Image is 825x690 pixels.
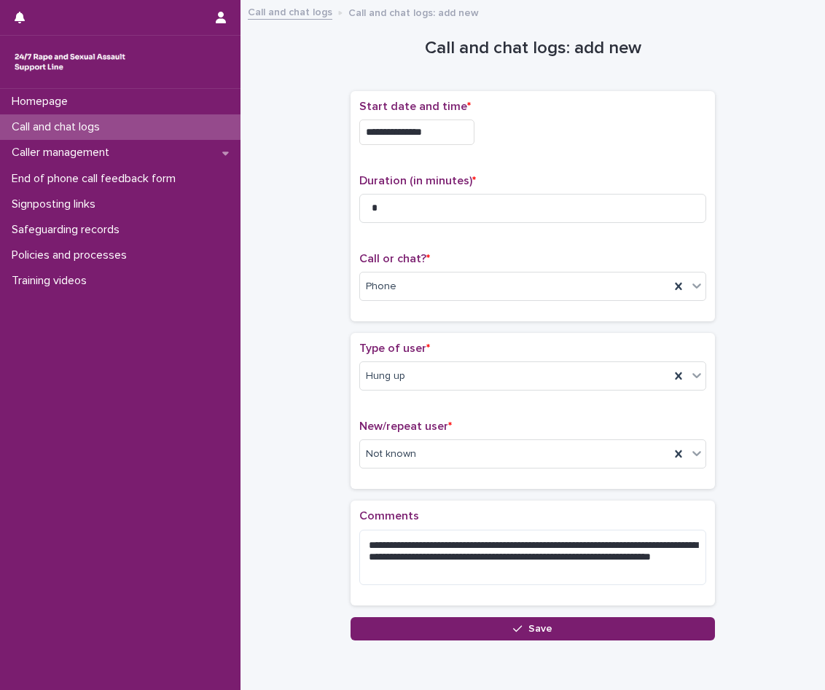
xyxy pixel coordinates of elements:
[351,617,715,640] button: Save
[6,197,107,211] p: Signposting links
[359,420,452,432] span: New/repeat user
[6,95,79,109] p: Homepage
[366,447,416,462] span: Not known
[366,279,396,294] span: Phone
[351,38,715,59] h1: Call and chat logs: add new
[12,47,128,77] img: rhQMoQhaT3yELyF149Cw
[6,172,187,186] p: End of phone call feedback form
[359,342,430,354] span: Type of user
[6,146,121,160] p: Caller management
[6,120,112,134] p: Call and chat logs
[359,175,476,187] span: Duration (in minutes)
[6,274,98,288] p: Training videos
[248,3,332,20] a: Call and chat logs
[6,223,131,237] p: Safeguarding records
[359,510,419,522] span: Comments
[528,624,552,634] span: Save
[6,248,138,262] p: Policies and processes
[359,253,430,264] span: Call or chat?
[366,369,405,384] span: Hung up
[359,101,471,112] span: Start date and time
[348,4,479,20] p: Call and chat logs: add new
